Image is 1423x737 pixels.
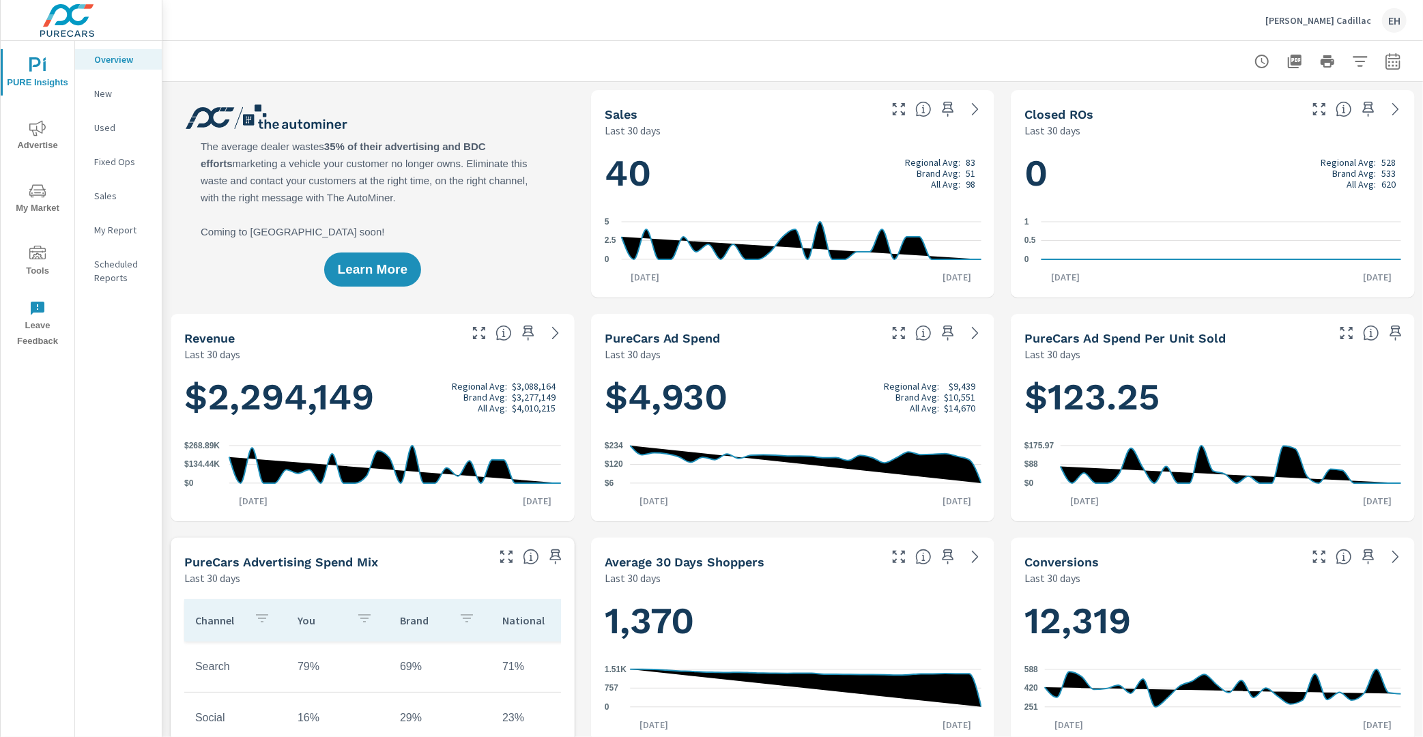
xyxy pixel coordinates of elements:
[75,83,162,104] div: New
[94,53,151,66] p: Overview
[75,220,162,240] div: My Report
[605,217,609,227] text: 5
[1024,122,1080,139] p: Last 30 days
[605,236,616,246] text: 2.5
[184,460,220,469] text: $134.44K
[468,322,490,344] button: Make Fullscreen
[605,684,618,693] text: 757
[937,546,959,568] span: Save this to your personalized report
[463,392,507,403] p: Brand Avg:
[1347,48,1374,75] button: Apply Filters
[1041,270,1089,284] p: [DATE]
[895,392,939,403] p: Brand Avg:
[605,107,637,121] h5: Sales
[452,381,507,392] p: Regional Avg:
[964,98,986,120] a: See more details in report
[184,701,287,735] td: Social
[389,650,491,684] td: 69%
[184,478,194,488] text: $0
[1314,48,1341,75] button: Print Report
[944,403,975,414] p: $14,670
[1061,494,1108,508] p: [DATE]
[75,186,162,206] div: Sales
[933,718,981,732] p: [DATE]
[1024,236,1036,246] text: 0.5
[1347,179,1376,190] p: All Avg:
[184,346,240,362] p: Last 30 days
[605,150,981,197] h1: 40
[229,494,277,508] p: [DATE]
[1385,546,1407,568] a: See more details in report
[888,546,910,568] button: Make Fullscreen
[1382,8,1407,33] div: EH
[630,718,678,732] p: [DATE]
[1379,48,1407,75] button: Select Date Range
[1336,549,1352,565] span: The number of dealer-specified goals completed by a visitor. [Source: This data is provided by th...
[931,179,960,190] p: All Avg:
[1321,157,1376,168] p: Regional Avg:
[517,322,539,344] span: Save this to your personalized report
[605,122,661,139] p: Last 30 days
[1308,546,1330,568] button: Make Fullscreen
[495,546,517,568] button: Make Fullscreen
[491,650,594,684] td: 71%
[94,121,151,134] p: Used
[94,155,151,169] p: Fixed Ops
[1385,322,1407,344] span: Save this to your personalized report
[512,392,556,403] p: $3,277,149
[1024,107,1093,121] h5: Closed ROs
[1024,460,1038,469] text: $88
[389,701,491,735] td: 29%
[605,374,981,420] h1: $4,930
[937,322,959,344] span: Save this to your personalized report
[324,252,421,287] button: Learn More
[966,157,975,168] p: 83
[964,546,986,568] a: See more details in report
[1045,718,1093,732] p: [DATE]
[605,255,609,264] text: 0
[1024,665,1038,674] text: 588
[917,168,960,179] p: Brand Avg:
[1332,168,1376,179] p: Brand Avg:
[910,403,939,414] p: All Avg:
[184,650,287,684] td: Search
[491,701,594,735] td: 23%
[287,701,389,735] td: 16%
[94,87,151,100] p: New
[512,403,556,414] p: $4,010,215
[94,257,151,285] p: Scheduled Reports
[1336,101,1352,117] span: Number of Repair Orders Closed by the selected dealership group over the selected time range. [So...
[1381,157,1396,168] p: 528
[75,49,162,70] div: Overview
[888,98,910,120] button: Make Fullscreen
[1024,255,1029,264] text: 0
[5,300,70,349] span: Leave Feedback
[621,270,669,284] p: [DATE]
[605,331,721,345] h5: PureCars Ad Spend
[512,381,556,392] p: $3,088,164
[1024,683,1038,693] text: 420
[915,325,932,341] span: Total cost of media for all PureCars channels for the selected dealership group over the selected...
[338,263,407,276] span: Learn More
[94,223,151,237] p: My Report
[905,157,960,168] p: Regional Avg:
[966,179,975,190] p: 98
[1024,374,1401,420] h1: $123.25
[523,549,539,565] span: This table looks at how you compare to the amount of budget you spend per channel as opposed to y...
[630,494,678,508] p: [DATE]
[184,331,235,345] h5: Revenue
[884,381,939,392] p: Regional Avg:
[1385,98,1407,120] a: See more details in report
[937,98,959,120] span: Save this to your personalized report
[287,650,389,684] td: 79%
[195,613,243,627] p: Channel
[1024,555,1099,569] h5: Conversions
[298,613,345,627] p: You
[400,613,448,627] p: Brand
[1265,14,1371,27] p: [PERSON_NAME] Cadillac
[1357,98,1379,120] span: Save this to your personalized report
[1024,217,1029,227] text: 1
[605,702,609,712] text: 0
[184,374,561,420] h1: $2,294,149
[545,322,566,344] a: See more details in report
